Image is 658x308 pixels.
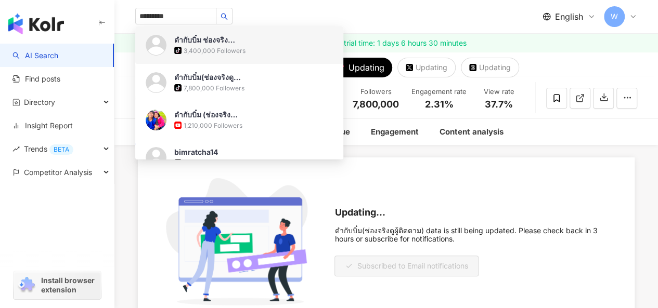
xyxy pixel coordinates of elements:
div: Updating... [334,207,614,218]
button: Subscribed to Email notifications [334,256,479,276]
div: Updating [479,60,511,75]
a: Insight Report [12,120,73,131]
button: Updating [262,58,320,77]
span: 37.7% [485,99,513,110]
div: ดำกับบิ๋ม(ช่องจริงดูผู้ติดตาม) data is still being updated. Please check back in 3 hours or subsc... [334,226,614,243]
button: Updating [199,58,257,77]
span: Trends [24,137,73,160]
span: Competitor Analysis [24,160,92,184]
div: Followers [353,87,399,97]
div: Engagement rate [411,87,467,97]
div: Updating [217,60,249,75]
div: Overview [146,126,183,138]
img: KOL Avatar [135,83,166,114]
div: Updating [280,60,312,75]
span: search [221,13,228,20]
span: rise [12,145,20,153]
span: English [555,11,583,22]
div: ดำกับบิ๋ม(ช่องจริงดูผู้ติดตาม) [174,90,291,103]
div: Engagement [371,126,419,138]
img: chrome extension [17,277,36,293]
button: Updating [397,58,456,77]
div: Audience [203,126,239,138]
span: 7,800,000 [353,99,399,110]
a: searchAI Search [12,50,58,61]
a: chrome extensionInstall browser extension [14,271,101,299]
button: Updating [135,58,193,77]
a: Remaining trial time: 1 days 6 hours 30 minutes [114,34,658,52]
div: BETA [49,144,73,155]
img: logo [8,14,64,34]
span: 2.31% [425,99,454,110]
div: Updating [349,60,384,75]
div: Content analysis [440,126,504,138]
div: Collaboration and value [260,126,350,138]
div: Updating [153,60,185,75]
button: Updating [461,58,519,77]
a: Find posts [12,74,60,84]
div: Updating [416,60,447,75]
span: W [611,11,618,22]
span: Install browser extension [41,276,98,294]
button: Updating [326,58,392,77]
span: Directory [24,90,55,114]
img: subscribe cta [159,178,322,305]
div: View rate [479,87,519,97]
